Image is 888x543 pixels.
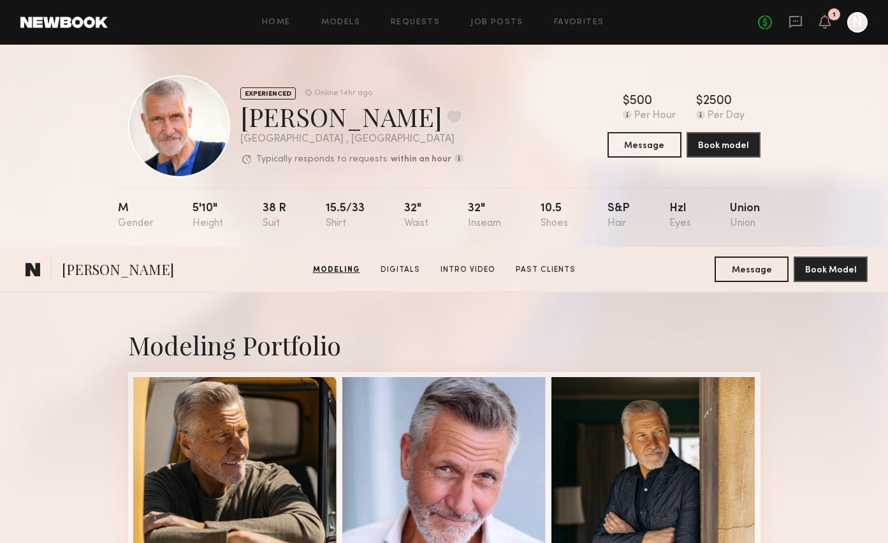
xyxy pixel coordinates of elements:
[708,110,745,122] div: Per Day
[308,264,365,276] a: Modeling
[435,264,500,276] a: Intro Video
[847,12,868,33] a: N
[321,19,360,27] a: Models
[240,134,463,145] div: [GEOGRAPHIC_DATA] , [GEOGRAPHIC_DATA]
[715,257,789,282] button: Message
[608,132,681,158] button: Message
[554,19,604,27] a: Favorites
[794,257,868,282] button: Book Model
[263,203,286,229] div: 38 r
[687,132,761,158] button: Book model
[470,19,523,27] a: Job Posts
[375,264,425,276] a: Digitals
[511,264,581,276] a: Past Clients
[634,110,676,122] div: Per Hour
[794,264,868,274] a: Book Model
[391,19,440,27] a: Requests
[696,95,703,108] div: $
[669,203,691,229] div: Hzl
[128,328,761,362] div: Modeling Portfolio
[623,95,630,108] div: $
[193,203,223,229] div: 5'10"
[391,155,451,164] b: within an hour
[118,203,154,229] div: M
[314,89,372,98] div: Online 14hr ago
[703,95,732,108] div: 2500
[833,11,836,19] div: 1
[240,87,296,100] div: EXPERIENCED
[256,155,388,164] p: Typically responds to requests
[541,203,568,229] div: 10.5
[62,260,174,282] span: [PERSON_NAME]
[730,203,760,229] div: Union
[240,100,463,133] div: [PERSON_NAME]
[262,19,291,27] a: Home
[468,203,501,229] div: 32"
[326,203,365,229] div: 15.5/33
[608,203,630,229] div: S&P
[404,203,428,229] div: 32"
[630,95,652,108] div: 500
